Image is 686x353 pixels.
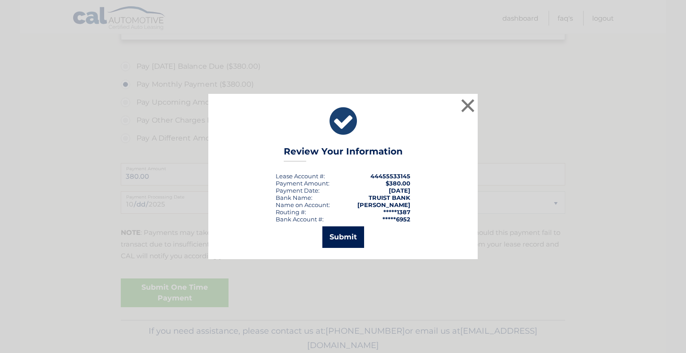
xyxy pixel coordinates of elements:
div: : [276,187,320,194]
button: × [459,97,477,115]
div: Routing #: [276,208,306,216]
div: Payment Amount: [276,180,330,187]
strong: TRUIST BANK [369,194,410,201]
div: Bank Name: [276,194,312,201]
button: Submit [322,226,364,248]
span: $380.00 [386,180,410,187]
span: Payment Date [276,187,318,194]
div: Lease Account #: [276,172,325,180]
strong: [PERSON_NAME] [357,201,410,208]
span: [DATE] [389,187,410,194]
div: Bank Account #: [276,216,324,223]
h3: Review Your Information [284,146,403,162]
strong: 44455533145 [370,172,410,180]
div: Name on Account: [276,201,330,208]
